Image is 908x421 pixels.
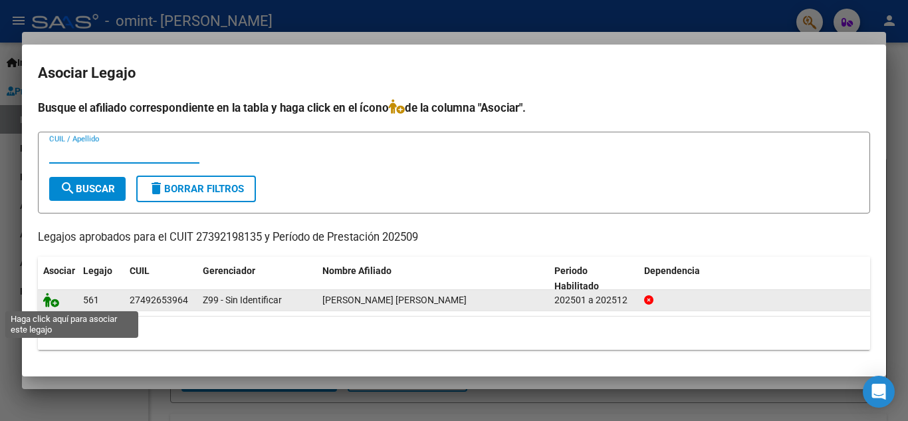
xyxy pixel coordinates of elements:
[49,177,126,201] button: Buscar
[863,376,895,408] div: Open Intercom Messenger
[554,293,633,308] div: 202501 a 202512
[148,180,164,196] mat-icon: delete
[322,295,467,305] span: MATTOLINI BUTA MARIA EMILCE
[83,295,99,305] span: 561
[38,61,870,86] h2: Asociar Legajo
[43,265,75,276] span: Asociar
[130,293,188,308] div: 27492653964
[317,257,549,301] datatable-header-cell: Nombre Afiliado
[60,180,76,196] mat-icon: search
[78,257,124,301] datatable-header-cell: Legajo
[130,265,150,276] span: CUIL
[136,176,256,202] button: Borrar Filtros
[38,229,870,246] p: Legajos aprobados para el CUIT 27392198135 y Período de Prestación 202509
[60,183,115,195] span: Buscar
[554,265,599,291] span: Periodo Habilitado
[38,257,78,301] datatable-header-cell: Asociar
[38,317,870,350] div: 1 registros
[644,265,700,276] span: Dependencia
[83,265,112,276] span: Legajo
[203,295,282,305] span: Z99 - Sin Identificar
[639,257,871,301] datatable-header-cell: Dependencia
[197,257,317,301] datatable-header-cell: Gerenciador
[148,183,244,195] span: Borrar Filtros
[322,265,392,276] span: Nombre Afiliado
[38,99,870,116] h4: Busque el afiliado correspondiente en la tabla y haga click en el ícono de la columna "Asociar".
[124,257,197,301] datatable-header-cell: CUIL
[203,265,255,276] span: Gerenciador
[549,257,639,301] datatable-header-cell: Periodo Habilitado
